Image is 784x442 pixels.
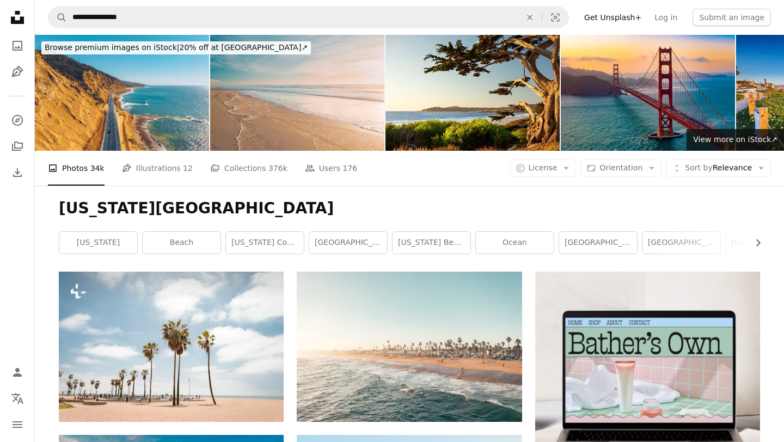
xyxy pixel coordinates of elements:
img: View of Golden Gate Bridge [561,35,735,151]
a: Illustrations 12 [122,151,193,186]
button: Language [7,388,28,409]
span: Orientation [599,163,642,172]
a: [US_STATE] coast [226,232,304,254]
span: Relevance [685,163,752,174]
a: [GEOGRAPHIC_DATA] [309,232,387,254]
button: Menu [7,414,28,435]
a: Users 176 [305,151,357,186]
img: Colorful beachfront in Carmel-by-the-Sea [385,35,560,151]
span: 376k [268,162,287,174]
span: License [529,163,558,172]
span: Browse premium images on iStock | [45,43,179,52]
a: beach [143,232,220,254]
a: [GEOGRAPHIC_DATA] [642,232,720,254]
a: Collections [7,136,28,157]
a: View more on iStock↗ [687,129,784,151]
span: View more on iStock ↗ [693,135,777,144]
a: Collections 376k [210,151,287,186]
span: 12 [183,162,193,174]
a: Photos [7,35,28,57]
a: a group of palm trees on a beach [59,342,284,352]
a: people on beach during daytime [297,341,522,351]
button: Orientation [580,159,661,177]
a: Illustrations [7,61,28,83]
button: Search Unsplash [48,7,67,28]
button: Clear [518,7,542,28]
img: Pacific Coast Highway Scenic Drive California [35,35,209,151]
a: Log in [648,9,684,26]
button: License [510,159,577,177]
button: Submit an image [693,9,771,26]
button: Visual search [542,7,568,28]
a: [US_STATE] [59,232,137,254]
a: Explore [7,109,28,131]
a: Download History [7,162,28,183]
form: Find visuals sitewide [48,7,569,28]
h1: [US_STATE][GEOGRAPHIC_DATA] [59,199,760,218]
span: Sort by [685,163,712,172]
a: Browse premium images on iStock|20% off at [GEOGRAPHIC_DATA]↗ [35,35,317,61]
a: [GEOGRAPHIC_DATA] [559,232,637,254]
a: [US_STATE] beach sunset [393,232,470,254]
span: 176 [342,162,357,174]
button: Sort byRelevance [666,159,771,177]
img: Sunset on the beach, abstract seascape in light colors, copy space [210,35,384,151]
button: scroll list to the right [748,232,760,254]
a: Log in / Sign up [7,361,28,383]
img: a group of palm trees on a beach [59,272,284,422]
img: people on beach during daytime [297,272,522,421]
a: ocean [476,232,554,254]
span: 20% off at [GEOGRAPHIC_DATA] ↗ [45,43,308,52]
a: Get Unsplash+ [578,9,648,26]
